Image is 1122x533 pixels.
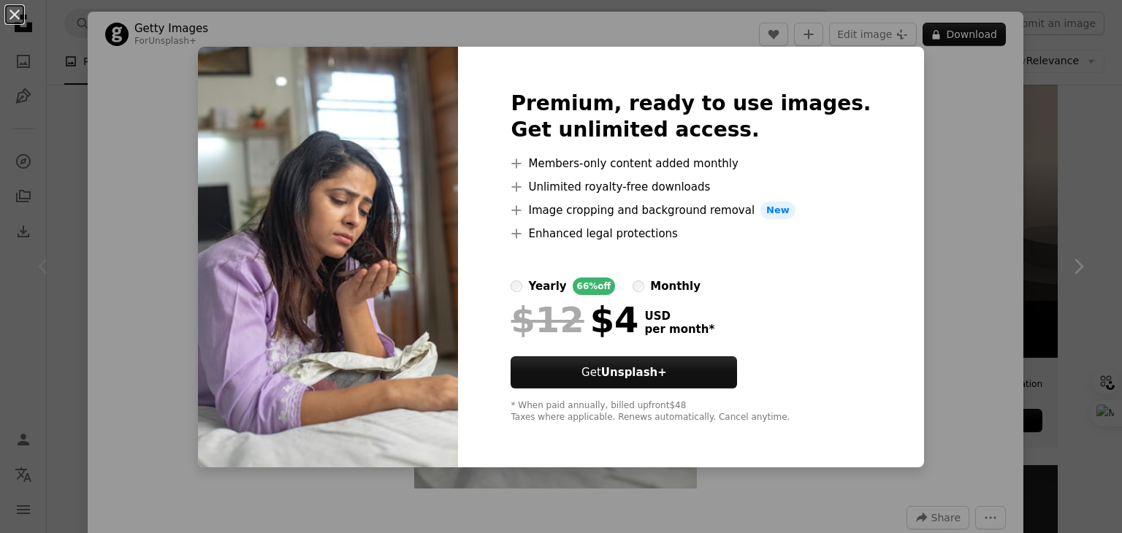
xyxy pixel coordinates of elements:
[511,178,871,196] li: Unlimited royalty-free downloads
[511,301,638,339] div: $4
[650,277,701,295] div: monthly
[528,277,566,295] div: yearly
[644,310,714,323] span: USD
[601,366,667,379] strong: Unsplash+
[511,155,871,172] li: Members-only content added monthly
[511,301,584,339] span: $12
[511,356,737,388] button: GetUnsplash+
[633,280,644,292] input: monthly
[573,277,616,295] div: 66% off
[511,225,871,242] li: Enhanced legal protections
[511,400,871,423] div: * When paid annually, billed upfront $48 Taxes where applicable. Renews automatically. Cancel any...
[511,280,522,292] input: yearly66%off
[644,323,714,336] span: per month *
[511,202,871,219] li: Image cropping and background removal
[198,47,458,467] img: premium_photo-1733306470921-7f1ab8dd547b
[511,91,871,143] h2: Premium, ready to use images. Get unlimited access.
[760,202,795,219] span: New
